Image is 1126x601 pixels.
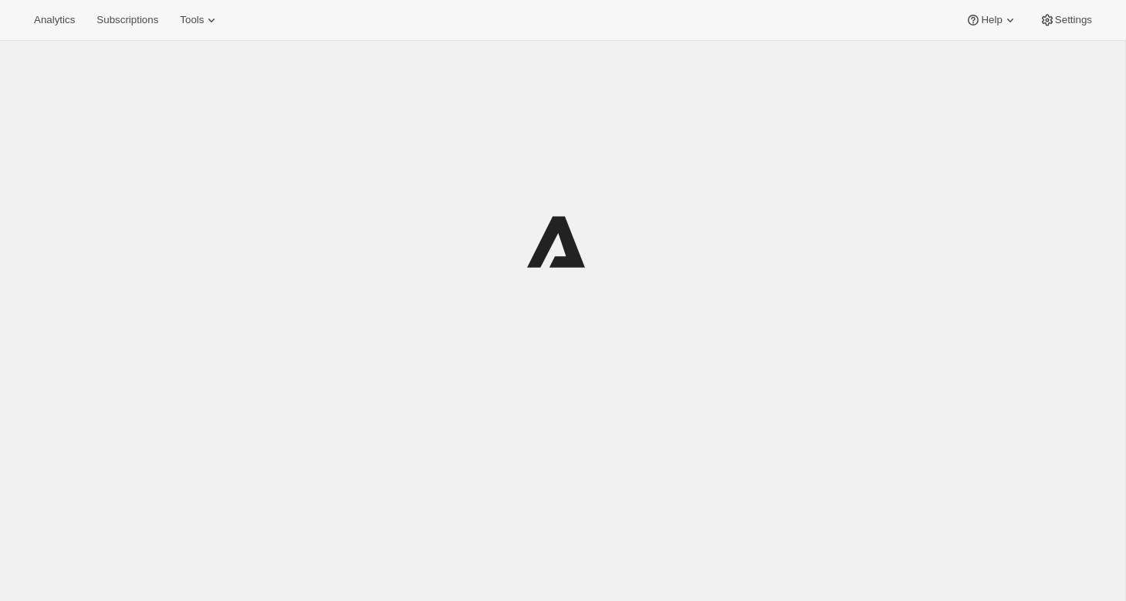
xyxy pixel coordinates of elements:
button: Subscriptions [87,9,167,31]
button: Settings [1030,9,1101,31]
span: Help [981,14,1002,26]
span: Settings [1055,14,1092,26]
button: Analytics [25,9,84,31]
span: Analytics [34,14,75,26]
button: Help [956,9,1026,31]
button: Tools [171,9,228,31]
span: Subscriptions [96,14,158,26]
span: Tools [180,14,204,26]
